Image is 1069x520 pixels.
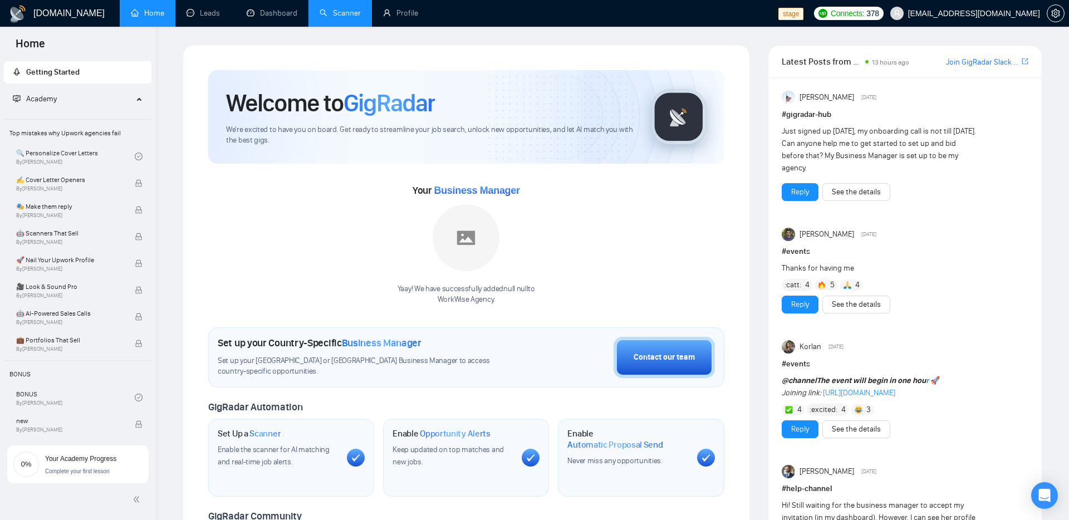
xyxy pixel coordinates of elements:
span: By [PERSON_NAME] [16,239,123,246]
a: Reply [791,186,809,198]
span: Academy [13,94,57,104]
span: lock [135,259,143,267]
div: Yaay! We have successfully added null null to [398,284,535,305]
img: 🙏 [844,281,851,289]
button: Reply [782,296,818,313]
img: Givi Jorjadze [782,465,795,478]
span: By [PERSON_NAME] [16,426,123,433]
span: stage [778,8,803,20]
p: WorkWise Agency . [398,295,535,305]
button: See the details [822,296,890,313]
span: lock [135,420,143,428]
span: Your [413,184,520,197]
button: Contact our team [614,337,715,378]
span: [DATE] [861,92,876,102]
span: Your Academy Progress [45,455,116,463]
h1: Welcome to [226,88,435,118]
span: @channel [782,376,817,385]
span: GigRadar Automation [208,401,302,413]
a: dashboardDashboard [247,8,297,18]
li: Getting Started [4,61,151,84]
span: lock [135,313,143,321]
span: export [1022,57,1028,66]
span: By [PERSON_NAME] [16,292,123,299]
span: lock [135,233,143,241]
span: 🚀 Nail Your Upwork Profile [16,254,123,266]
span: Latest Posts from the GigRadar Community [782,55,862,68]
a: setting [1047,9,1065,18]
a: Join GigRadar Slack Community [946,56,1019,68]
span: Academy [26,94,57,104]
strong: The event will begin in one hou [782,376,929,385]
span: [DATE] [861,229,876,239]
span: By [PERSON_NAME] [16,266,123,272]
span: 🎭 Make them reply [16,201,123,212]
span: By [PERSON_NAME] [16,346,123,352]
img: Korlan [782,340,795,354]
span: [PERSON_NAME] [800,465,854,478]
a: messageLeads [187,8,224,18]
img: logo [9,5,27,23]
a: Reply [791,423,809,435]
span: lock [135,340,143,347]
span: Scanner [249,428,281,439]
h1: Set up your Country-Specific [218,337,421,349]
span: Getting Started [26,67,80,77]
span: 🚀 [930,376,940,385]
h1: Enable [567,428,688,450]
span: Opportunity Alerts [420,428,491,439]
span: lock [135,286,143,294]
img: Toby Fox-Mason [782,228,795,241]
span: BONUS [5,363,150,385]
span: :excited: [810,404,837,416]
button: See the details [822,420,890,438]
span: Business Manager [342,337,421,349]
span: Never miss any opportunities. [567,456,662,465]
span: By [PERSON_NAME] [16,212,123,219]
li: Academy Homepage [4,115,151,436]
span: Business Manager [434,185,519,196]
span: Top mistakes why Upwork agencies fail [5,122,150,144]
span: new [16,415,123,426]
h1: # help-channel [782,483,1028,495]
span: :catt: [784,279,801,291]
em: Joining link: [782,388,821,398]
img: upwork-logo.png [818,9,827,18]
span: Automatic Proposal Send [567,439,663,450]
img: placeholder.png [433,204,499,271]
span: lock [135,179,143,187]
h1: Set Up a [218,428,281,439]
h1: # gigradar-hub [782,109,1028,121]
span: check-circle [135,394,143,401]
button: Reply [782,420,818,438]
div: Contact our team [634,351,695,364]
span: 3 [866,404,871,415]
span: [DATE] [828,342,844,352]
span: By [PERSON_NAME] [16,319,123,326]
span: 13 hours ago [872,58,909,66]
a: export [1022,56,1028,67]
span: double-left [133,494,144,505]
span: 🤖 AI-Powered Sales Calls [16,308,123,319]
span: Korlan [800,341,821,353]
span: Enable the scanner for AI matching and real-time job alerts. [218,445,330,467]
span: 4 [797,404,802,415]
span: lock [135,206,143,214]
span: Keep updated on top matches and new jobs. [393,445,504,467]
span: We're excited to have you on board. Get ready to streamline your job search, unlock new opportuni... [226,125,633,146]
span: Home [7,36,54,59]
span: setting [1047,9,1064,18]
span: ✍️ Cover Letter Openers [16,174,123,185]
img: Anisuzzaman Khan [782,91,795,104]
a: searchScanner [320,8,361,18]
button: See the details [822,183,890,201]
img: gigradar-logo.png [651,89,707,145]
button: Reply [782,183,818,201]
span: 4 [841,404,846,415]
a: [URL][DOMAIN_NAME] [823,388,895,398]
div: Thanks for having me [782,262,979,274]
a: Reply [791,298,809,311]
a: homeHome [131,8,164,18]
span: [PERSON_NAME] [800,91,854,104]
span: 🤖 Scanners That Sell [16,228,123,239]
